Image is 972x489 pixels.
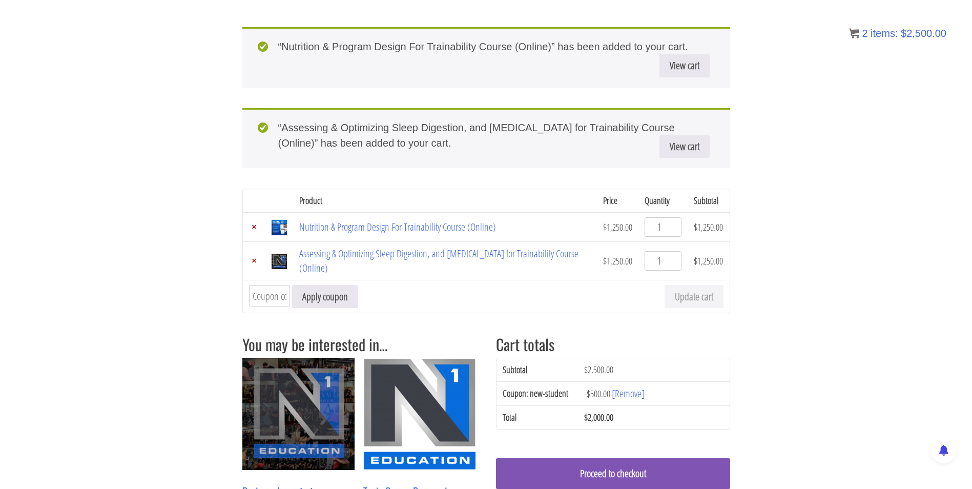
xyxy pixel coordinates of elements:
[496,458,730,489] a: Proceed to checkout
[871,28,898,39] span: items:
[849,28,859,38] img: icon11.png
[584,411,613,423] bdi: 2,000.00
[901,28,906,39] span: $
[496,336,730,353] h2: Cart totals
[587,388,610,400] span: 500.00
[578,381,730,405] td: -
[849,28,946,39] a: 2 items: $2,500.00
[497,381,578,405] th: Coupon: new-student
[293,189,597,212] th: Product
[901,28,946,39] bdi: 2,500.00
[249,285,290,307] input: Coupon code
[665,285,723,308] button: Update cart
[638,189,688,212] th: Quantity
[242,336,477,353] h2: You may be interested in…
[645,251,682,271] input: Product quantity
[497,405,578,429] th: Total
[659,135,710,158] a: View cart
[272,254,287,269] img: Assessing & Optimizing Sleep Digestion, and Stress Management for Trainability Course (Online)
[694,221,697,233] span: $
[694,255,723,267] bdi: 1,250.00
[363,358,475,470] img: Topic Course Progressive Overload
[688,189,729,212] th: Subtotal
[603,221,607,233] span: $
[242,27,730,88] div: “Nutrition & Program Design For Trainability Course (Online)” has been added to your cart.
[299,220,496,234] a: Nutrition & Program Design For Trainability Course (Online)
[862,28,867,39] span: 2
[249,222,259,232] a: Remove Nutrition & Program Design For Trainability Course (Online) from cart
[587,388,590,400] span: $
[694,255,697,267] span: $
[272,220,287,235] img: Nutrition & Program Design For Trainability Course (Online)
[603,255,632,267] bdi: 1,250.00
[497,358,578,381] th: Subtotal
[612,386,645,400] a: Remove new-student coupon
[597,189,638,212] th: Price
[584,363,613,376] bdi: 2,500.00
[584,363,588,376] span: $
[603,221,632,233] bdi: 1,250.00
[249,256,259,266] a: Remove Assessing & Optimizing Sleep Digestion, and Stress Management for Trainability Course (Onl...
[694,221,723,233] bdi: 1,250.00
[659,54,710,77] a: View cart
[292,285,358,308] button: Apply coupon
[242,108,730,169] div: “Assessing & Optimizing Sleep Digestion, and [MEDICAL_DATA] for Trainability Course (Online)” has...
[645,217,682,237] input: Product quantity
[242,358,355,470] img: Business Jumpstart
[603,255,607,267] span: $
[584,411,588,423] span: $
[299,247,578,275] a: Assessing & Optimizing Sleep Digestion, and [MEDICAL_DATA] for Trainability Course (Online)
